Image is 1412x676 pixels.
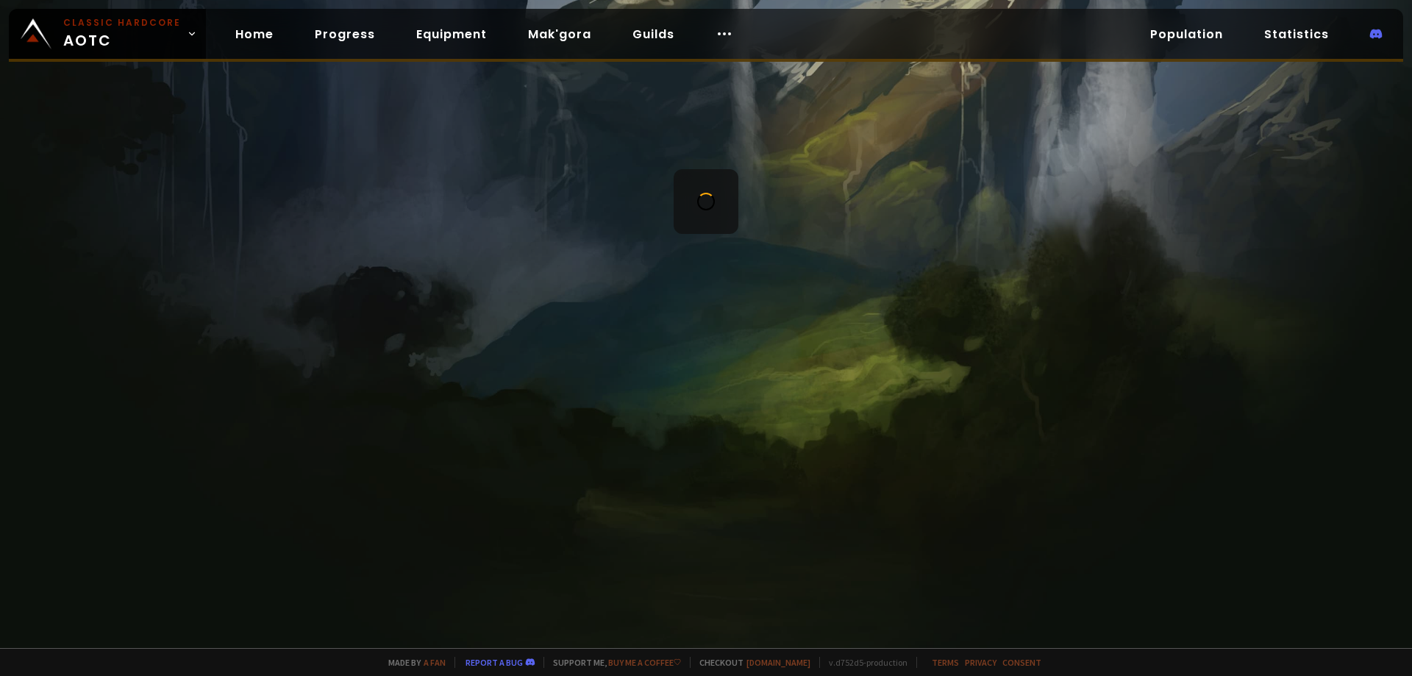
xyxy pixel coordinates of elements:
span: Checkout [690,657,810,668]
a: a fan [424,657,446,668]
a: Privacy [965,657,996,668]
a: [DOMAIN_NAME] [746,657,810,668]
span: v. d752d5 - production [819,657,908,668]
a: Equipment [404,19,499,49]
a: Consent [1002,657,1041,668]
span: Made by [379,657,446,668]
a: Population [1138,19,1235,49]
a: Home [224,19,285,49]
small: Classic Hardcore [63,16,181,29]
span: Support me, [543,657,681,668]
a: Guilds [621,19,686,49]
a: Terms [932,657,959,668]
a: Progress [303,19,387,49]
a: Report a bug [466,657,523,668]
span: AOTC [63,16,181,51]
a: Statistics [1252,19,1341,49]
a: Mak'gora [516,19,603,49]
a: Buy me a coffee [608,657,681,668]
a: Classic HardcoreAOTC [9,9,206,59]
